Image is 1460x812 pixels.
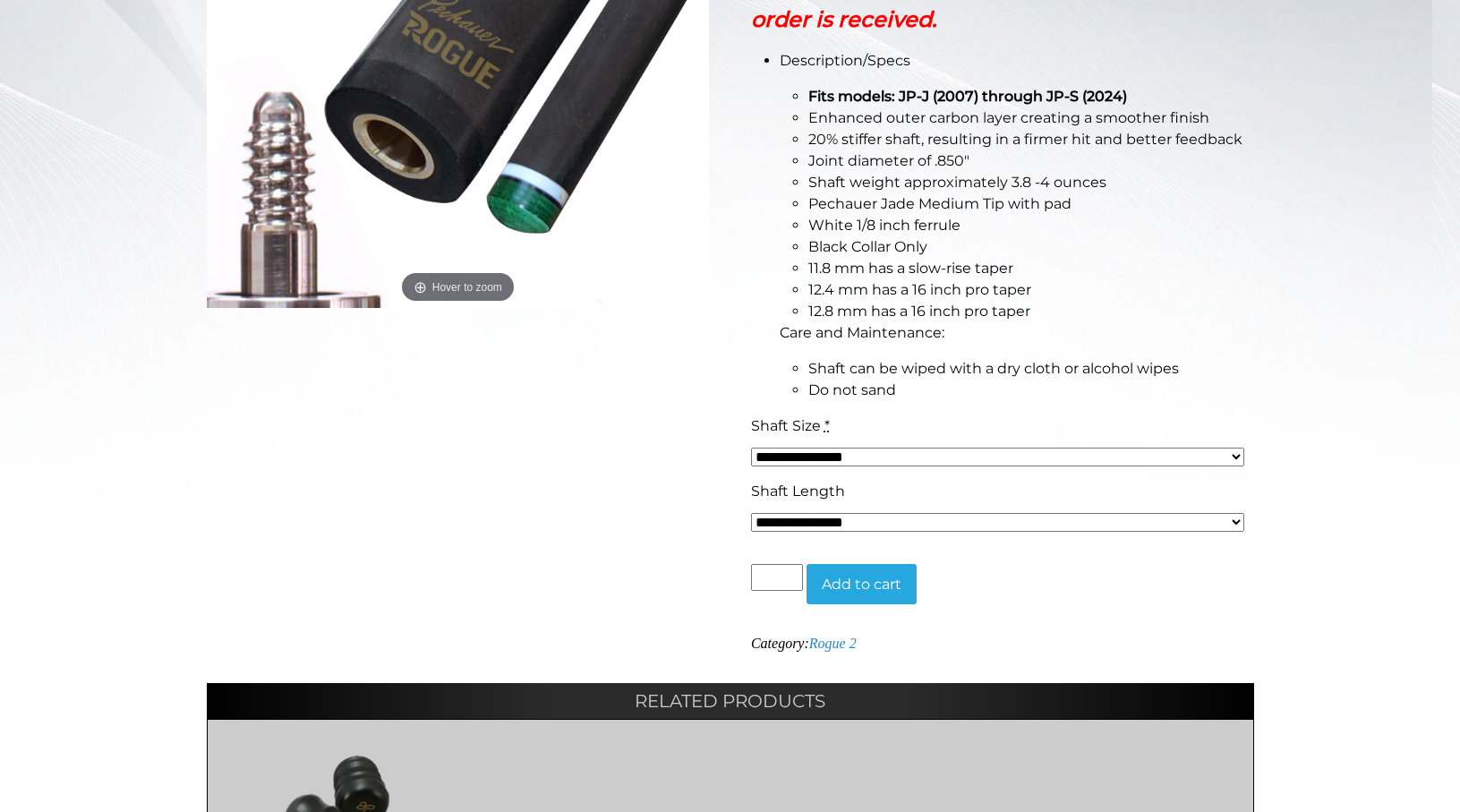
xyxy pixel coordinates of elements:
abbr: required [824,417,830,434]
span: Shaft weight approximately 3.8 -4 ounces [808,174,1106,191]
span: Black Collar Only [808,238,927,255]
input: Product quantity [751,564,803,591]
span: 12.8 mm has a 16 inch pro taper [808,303,1030,320]
span: Care and Maintenance: [780,324,944,341]
span: Pechauer Jade Medium Tip with pad [808,195,1072,212]
button: Add to cart [807,564,917,605]
span: Shaft Size [751,417,821,434]
span: 11.8 mm has a slow-rise taper [808,260,1013,277]
a: Rogue 2 [809,636,857,651]
span: 12.4 mm has a 16 inch pro taper [808,281,1031,298]
span: White 1/8 inch ferrule [808,217,961,234]
span: Description/Specs [780,52,910,69]
span: Category: [751,636,857,651]
span: 20% stiffer shaft, resulting in a firmer hit and better feedback [808,131,1242,148]
strong: Fits models: JP-J (2007) through JP-S (2024) [808,88,1127,105]
h2: Related products [207,683,1254,719]
span: Shaft can be wiped with a dry cloth or alcohol wipes [808,360,1179,377]
span: Enhanced outer carbon layer creating a smoother finish [808,109,1209,126]
span: Shaft Length [751,483,845,500]
span: Joint diameter of .850″ [808,152,969,169]
span: Do not sand [808,381,896,398]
